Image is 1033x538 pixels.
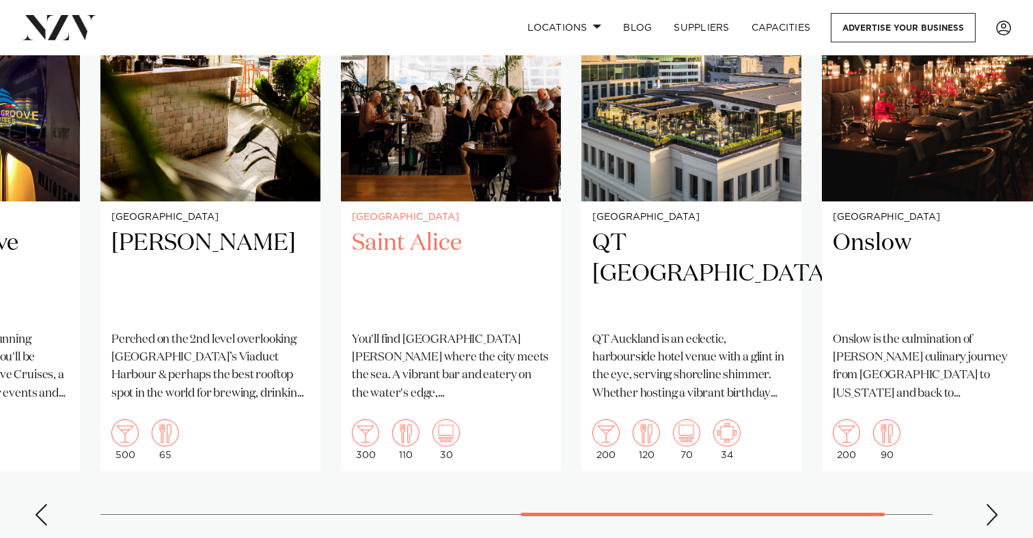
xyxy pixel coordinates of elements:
h2: [PERSON_NAME] [111,228,309,320]
a: Advertise your business [831,13,976,42]
p: QT Auckland is an eclectic, harbourside hotel venue with a glint in the eye, serving shoreline sh... [592,331,790,403]
img: dining.png [392,419,419,447]
div: 120 [633,419,660,460]
div: 200 [592,419,620,460]
img: cocktail.png [833,419,860,447]
a: Locations [516,13,612,42]
img: cocktail.png [592,419,620,447]
img: cocktail.png [352,419,379,447]
div: 65 [152,419,179,460]
div: 500 [111,419,139,460]
p: Perched on the 2nd level overlooking [GEOGRAPHIC_DATA]’s Viaduct Harbour & perhaps the best rooft... [111,331,309,403]
small: [GEOGRAPHIC_DATA] [592,212,790,223]
a: BLOG [612,13,663,42]
small: [GEOGRAPHIC_DATA] [833,212,1031,223]
div: 110 [392,419,419,460]
div: 30 [432,419,460,460]
h2: Onslow [833,228,1031,320]
p: Onslow is the culmination of [PERSON_NAME] culinary journey from [GEOGRAPHIC_DATA] to [US_STATE] ... [833,331,1031,403]
img: theatre.png [432,419,460,447]
h2: QT [GEOGRAPHIC_DATA] [592,228,790,320]
div: 90 [873,419,900,460]
img: dining.png [873,419,900,447]
a: SUPPLIERS [663,13,740,42]
img: theatre.png [673,419,700,447]
img: nzv-logo.png [22,15,96,40]
h2: Saint Alice [352,228,550,320]
img: cocktail.png [111,419,139,447]
img: dining.png [633,419,660,447]
a: Capacities [741,13,822,42]
div: 70 [673,419,700,460]
p: You'll find [GEOGRAPHIC_DATA][PERSON_NAME] where the city meets the sea. A vibrant bar and eatery... [352,331,550,403]
div: 200 [833,419,860,460]
img: dining.png [152,419,179,447]
small: [GEOGRAPHIC_DATA] [352,212,550,223]
div: 34 [713,419,741,460]
small: [GEOGRAPHIC_DATA] [111,212,309,223]
div: 300 [352,419,379,460]
img: meeting.png [713,419,741,447]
